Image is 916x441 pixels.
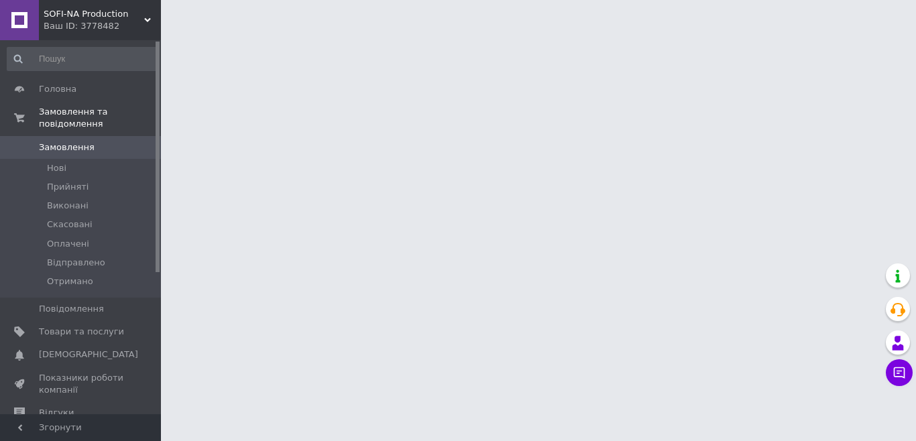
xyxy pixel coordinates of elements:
span: Отримано [47,275,93,288]
span: Відправлено [47,257,105,269]
span: Оплачені [47,238,89,250]
span: Виконані [47,200,89,212]
span: Товари та послуги [39,326,124,338]
input: Пошук [7,47,158,71]
span: Нові [47,162,66,174]
span: Замовлення та повідомлення [39,106,161,130]
span: Головна [39,83,76,95]
div: Ваш ID: 3778482 [44,20,161,32]
span: Скасовані [47,218,93,231]
span: Повідомлення [39,303,104,315]
button: Чат з покупцем [886,359,913,386]
span: SOFI-NA Production [44,8,144,20]
span: Відгуки [39,407,74,419]
span: Прийняті [47,181,89,193]
span: Показники роботи компанії [39,372,124,396]
span: Замовлення [39,141,95,153]
span: [DEMOGRAPHIC_DATA] [39,349,138,361]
